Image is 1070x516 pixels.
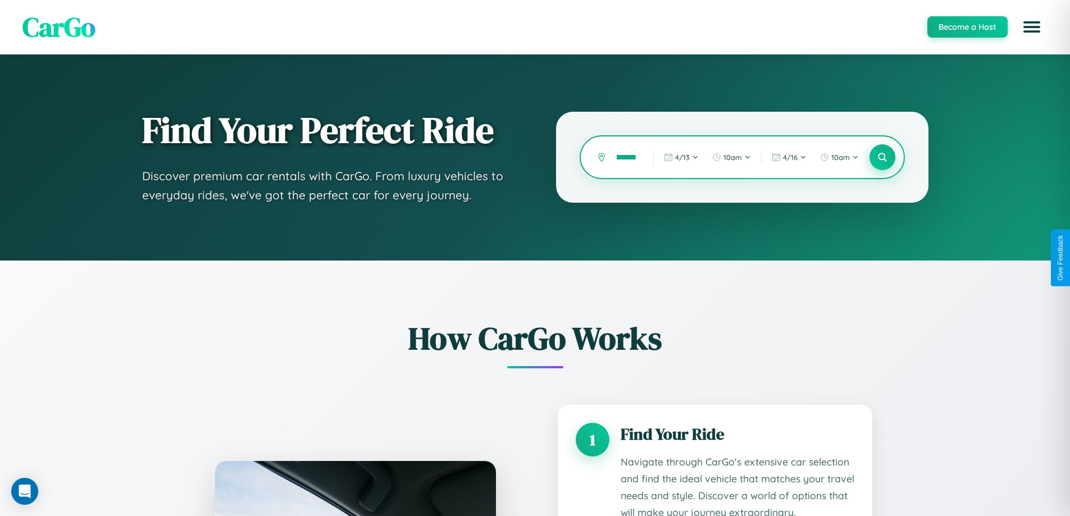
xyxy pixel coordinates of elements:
button: Open menu [1016,11,1048,43]
span: CarGo [22,8,95,45]
div: Open Intercom Messenger [11,478,38,505]
span: 10am [831,153,850,162]
button: 4/16 [766,148,812,166]
button: 10am [814,148,864,166]
h3: Find Your Ride [621,423,854,445]
button: 4/13 [658,148,704,166]
span: 4 / 13 [675,153,690,162]
p: Discover premium car rentals with CarGo. From luxury vehicles to everyday rides, we've got the pe... [142,167,511,204]
button: 10am [707,148,757,166]
h2: How CarGo Works [198,317,872,360]
span: 10am [723,153,742,162]
span: 4 / 16 [783,153,798,162]
div: Give Feedback [1057,235,1064,281]
button: Become a Host [927,16,1008,38]
div: 1 [576,423,609,456]
h1: Find Your Perfect Ride [142,111,511,150]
